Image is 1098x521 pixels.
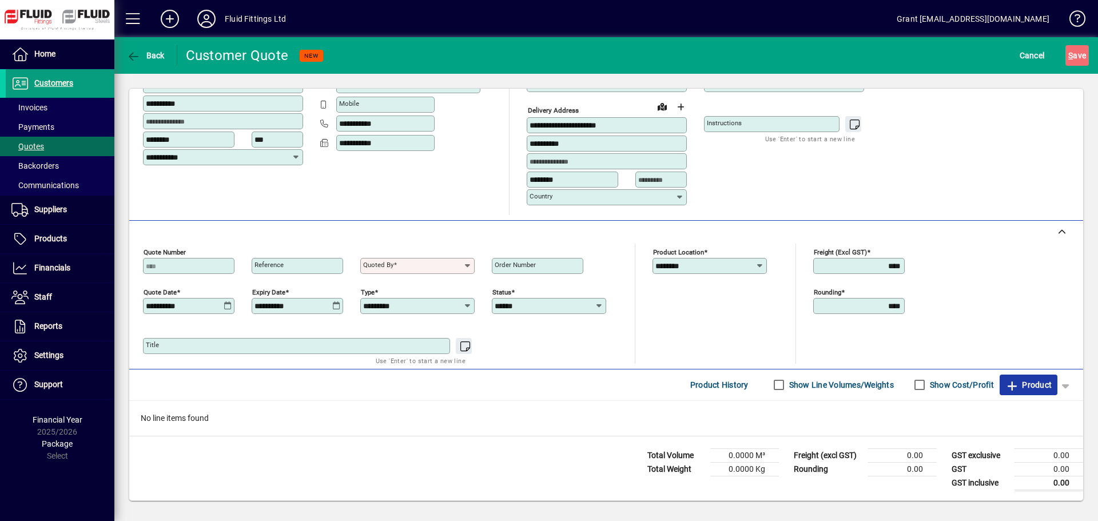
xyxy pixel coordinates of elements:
mat-label: Freight (excl GST) [814,248,867,256]
span: Quotes [11,142,44,151]
button: Back [124,45,168,66]
button: Save [1065,45,1089,66]
mat-label: Product location [653,248,704,256]
span: Staff [34,292,52,301]
mat-label: Quote number [144,248,186,256]
td: Total Weight [642,462,710,476]
span: Products [34,234,67,243]
span: S [1068,51,1073,60]
span: Customers [34,78,73,88]
span: Home [34,49,55,58]
span: Product [1005,376,1052,394]
td: GST [946,462,1015,476]
mat-label: Country [530,192,552,200]
button: Product [1000,375,1057,395]
mat-label: Status [492,288,511,296]
span: Communications [11,181,79,190]
td: Rounding [788,462,868,476]
app-page-header-button: Back [114,45,177,66]
span: Support [34,380,63,389]
a: Suppliers [6,196,114,224]
mat-label: Quoted by [363,261,393,269]
span: Suppliers [34,205,67,214]
div: Grant [EMAIL_ADDRESS][DOMAIN_NAME] [897,10,1049,28]
a: Home [6,40,114,69]
a: Staff [6,283,114,312]
span: Invoices [11,103,47,112]
mat-label: Expiry date [252,288,285,296]
button: Cancel [1017,45,1048,66]
mat-label: Mobile [339,100,359,108]
td: 0.00 [868,448,937,462]
a: Support [6,371,114,399]
a: Financials [6,254,114,283]
a: Products [6,225,114,253]
td: GST inclusive [946,476,1015,490]
td: 0.00 [1015,462,1083,476]
span: Payments [11,122,54,132]
button: Product History [686,375,753,395]
div: Fluid Fittings Ltd [225,10,286,28]
span: Reports [34,321,62,331]
a: Payments [6,117,114,137]
a: Invoices [6,98,114,117]
mat-hint: Use 'Enter' to start a new line [376,354,466,367]
mat-label: Quote date [144,288,177,296]
td: GST exclusive [946,448,1015,462]
td: Freight (excl GST) [788,448,868,462]
mat-label: Title [146,341,159,349]
span: Package [42,439,73,448]
td: 0.00 [1015,448,1083,462]
td: Total Volume [642,448,710,462]
a: Knowledge Base [1061,2,1084,39]
span: Cancel [1020,46,1045,65]
a: Communications [6,176,114,195]
td: 0.00 [868,462,937,476]
mat-label: Reference [254,261,284,269]
td: 0.0000 Kg [710,462,779,476]
button: Choose address [671,98,690,116]
span: Product History [690,376,749,394]
span: Financial Year [33,415,82,424]
a: Settings [6,341,114,370]
mat-hint: Use 'Enter' to start a new line [765,132,855,145]
span: NEW [304,52,319,59]
mat-label: Rounding [814,288,841,296]
button: Add [152,9,188,29]
a: View on map [653,97,671,116]
mat-label: Type [361,288,375,296]
a: Quotes [6,137,114,156]
span: Settings [34,351,63,360]
div: No line items found [129,401,1083,436]
span: ave [1068,46,1086,65]
mat-label: Instructions [707,119,742,127]
button: Profile [188,9,225,29]
label: Show Line Volumes/Weights [787,379,894,391]
a: Backorders [6,156,114,176]
mat-label: Order number [495,261,536,269]
a: Reports [6,312,114,341]
td: 0.00 [1015,476,1083,490]
span: Back [126,51,165,60]
span: Financials [34,263,70,272]
span: Backorders [11,161,59,170]
td: 0.0000 M³ [710,448,779,462]
div: Customer Quote [186,46,289,65]
label: Show Cost/Profit [928,379,994,391]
